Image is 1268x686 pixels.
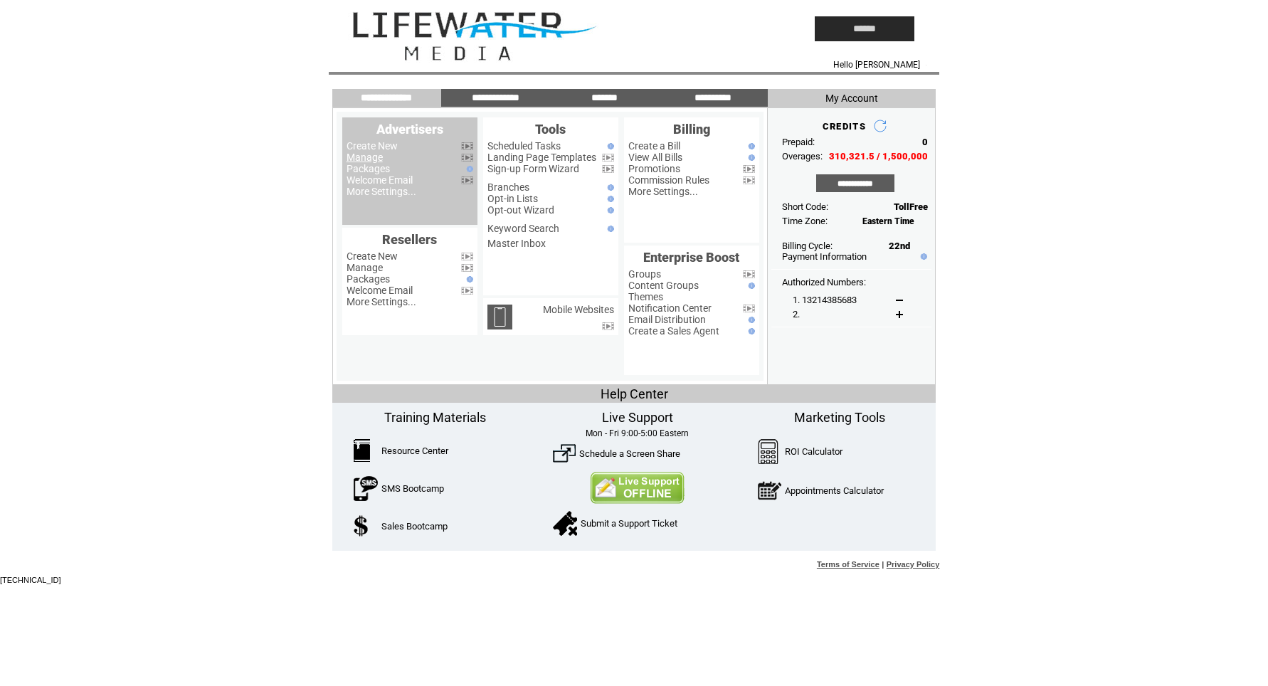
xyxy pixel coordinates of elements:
img: video.png [602,154,614,162]
span: Billing [673,122,710,137]
a: Branches [487,181,529,193]
span: Authorized Numbers: [782,277,866,287]
a: Master Inbox [487,238,546,249]
a: Sign-up Form Wizard [487,163,579,174]
img: video.png [461,287,473,295]
img: help.gif [604,143,614,149]
img: ScreenShare.png [553,442,576,465]
a: Submit a Support Ticket [581,518,677,529]
span: Hello [PERSON_NAME] [833,60,920,70]
a: More Settings... [628,186,698,197]
img: help.gif [917,253,927,260]
a: Schedule a Screen Share [579,448,680,459]
a: Create New [347,250,398,262]
img: video.png [461,264,473,272]
img: help.gif [745,328,755,334]
img: video.png [743,270,755,278]
a: Commission Rules [628,174,709,186]
span: Resellers [382,232,437,247]
span: Short Code: [782,201,828,212]
img: video.png [461,176,473,184]
a: More Settings... [347,186,416,197]
a: Welcome Email [347,174,413,186]
span: Marketing Tools [794,410,885,425]
a: Welcome Email [347,285,413,296]
img: help.gif [604,207,614,213]
span: 310,321.5 / 1,500,000 [829,151,928,162]
span: 1. 13214385683 [793,295,857,305]
img: help.gif [463,276,473,283]
a: Manage [347,262,383,273]
img: help.gif [604,184,614,191]
a: Opt-in Lists [487,193,538,204]
span: Tools [535,122,566,137]
a: Keyword Search [487,223,559,234]
a: Notification Center [628,302,712,314]
img: help.gif [745,283,755,289]
img: SMSBootcamp.png [354,476,378,501]
span: Time Zone: [782,216,828,226]
img: help.gif [604,196,614,202]
span: Eastern Time [862,216,914,226]
a: Sales Bootcamp [381,521,448,532]
img: video.png [602,322,614,330]
a: Create a Bill [628,140,680,152]
a: Manage [347,152,383,163]
a: Promotions [628,163,680,174]
span: Enterprise Boost [643,250,739,265]
a: Terms of Service [817,560,879,569]
a: Create a Sales Agent [628,325,719,337]
img: video.png [743,165,755,173]
a: ROI Calculator [785,446,842,457]
a: Mobile Websites [543,304,614,315]
img: SalesBootcamp.png [354,515,370,537]
span: 22nd [889,241,910,251]
a: More Settings... [347,296,416,307]
a: Content Groups [628,280,699,291]
img: video.png [461,253,473,260]
a: Privacy Policy [887,560,940,569]
a: Resource Center [381,445,448,456]
img: AppointmentCalc.png [758,478,781,503]
a: Groups [628,268,661,280]
span: 2. [793,309,800,320]
img: help.gif [745,154,755,161]
a: Appointments Calculator [785,485,884,496]
span: Mon - Fri 9:00-5:00 Eastern [586,428,689,438]
img: video.png [461,154,473,162]
img: help.gif [745,317,755,323]
span: TollFree [894,201,928,212]
span: CREDITS [823,121,866,132]
a: SMS Bootcamp [381,483,444,494]
img: help.gif [463,166,473,172]
span: Overages: [782,151,823,162]
img: SupportTicket.png [553,511,577,536]
a: Landing Page Templates [487,152,596,163]
span: Help Center [601,386,668,401]
span: My Account [825,93,878,104]
img: video.png [602,165,614,173]
img: help.gif [604,226,614,232]
img: Contact Us [590,472,685,504]
img: video.png [743,305,755,312]
span: | [882,560,884,569]
img: Calculator.png [758,439,779,464]
span: Prepaid: [782,137,815,147]
a: Opt-out Wizard [487,204,554,216]
img: help.gif [745,143,755,149]
a: Packages [347,273,390,285]
img: mobile-websites.png [487,305,512,329]
a: Email Distribution [628,314,706,325]
a: Packages [347,163,390,174]
img: ResourceCenter.png [354,439,370,462]
a: Create New [347,140,398,152]
img: video.png [743,176,755,184]
a: Payment Information [782,251,867,262]
img: video.png [461,142,473,150]
a: Themes [628,291,663,302]
span: Billing Cycle: [782,241,833,251]
span: 0 [922,137,928,147]
span: Training Materials [384,410,486,425]
span: Live Support [602,410,673,425]
a: Scheduled Tasks [487,140,561,152]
